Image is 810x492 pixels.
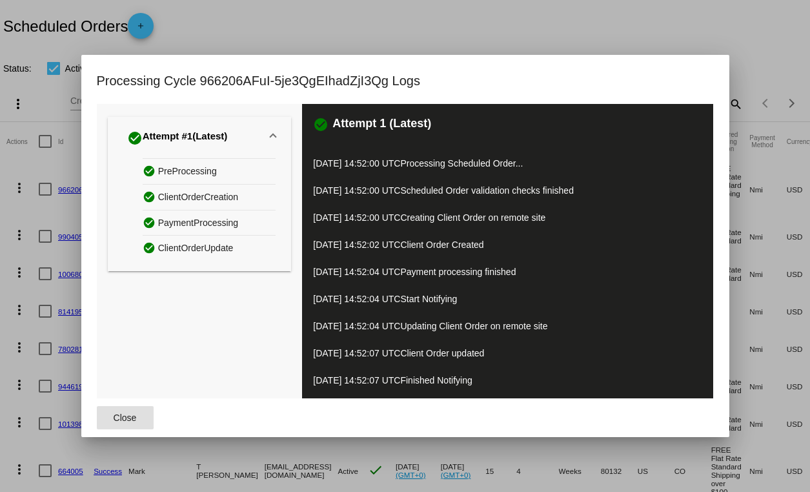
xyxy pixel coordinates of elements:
[114,413,137,423] span: Close
[313,263,702,281] p: [DATE] 14:52:04 UTC
[332,117,431,132] h3: Attempt 1 (Latest)
[400,240,483,250] span: Client Order Created
[158,213,239,233] span: PaymentProcessing
[158,161,217,181] span: PreProcessing
[97,406,154,429] button: Close dialog
[313,317,702,335] p: [DATE] 14:52:04 UTC
[143,161,158,180] mat-icon: check_circle
[313,181,702,200] p: [DATE] 14:52:00 UTC
[313,344,702,362] p: [DATE] 14:52:07 UTC
[108,158,291,271] div: Attempt #1(Latest)
[313,154,702,172] p: [DATE] 14:52:00 UTC
[400,212,545,223] span: Creating Client Order on remote site
[158,238,234,258] span: ClientOrderUpdate
[158,187,239,207] span: ClientOrderCreation
[400,375,472,385] span: Finished Notifying
[143,187,158,206] mat-icon: check_circle
[192,130,227,146] span: (Latest)
[313,209,702,227] p: [DATE] 14:52:00 UTC
[313,290,702,308] p: [DATE] 14:52:04 UTC
[313,236,702,254] p: [DATE] 14:52:02 UTC
[313,117,329,132] mat-icon: check_circle
[127,128,228,149] div: Attempt #1
[400,348,484,358] span: Client Order updated
[400,185,574,196] span: Scheduled Order validation checks finished
[127,130,143,146] mat-icon: check_circle
[400,158,523,169] span: Processing Scheduled Order...
[400,294,457,304] span: Start Notifying
[400,321,547,331] span: Updating Client Order on remote site
[313,371,702,389] p: [DATE] 14:52:07 UTC
[97,70,420,91] h1: Processing Cycle 966206AFuI-5je3QgEIhadZjI3Qg Logs
[400,267,516,277] span: Payment processing finished
[108,117,291,158] mat-expansion-panel-header: Attempt #1(Latest)
[143,213,158,232] mat-icon: check_circle
[143,238,158,257] mat-icon: check_circle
